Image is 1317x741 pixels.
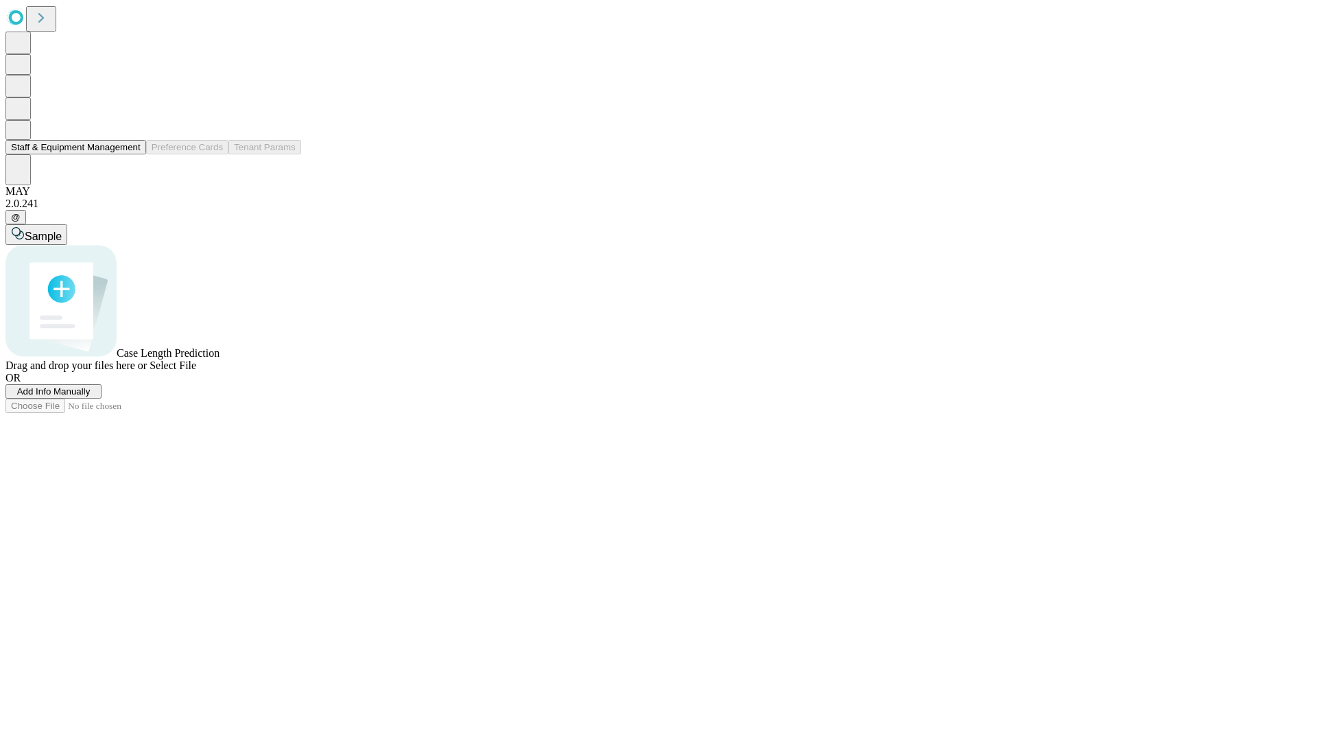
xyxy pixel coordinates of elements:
button: Tenant Params [228,140,301,154]
button: Sample [5,224,67,245]
div: 2.0.241 [5,198,1312,210]
span: Add Info Manually [17,386,91,397]
button: Staff & Equipment Management [5,140,146,154]
span: OR [5,372,21,384]
span: Drag and drop your files here or [5,360,147,371]
button: @ [5,210,26,224]
button: Add Info Manually [5,384,102,399]
span: @ [11,212,21,222]
span: Case Length Prediction [117,347,219,359]
span: Sample [25,231,62,242]
button: Preference Cards [146,140,228,154]
span: Select File [150,360,196,371]
div: MAY [5,185,1312,198]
